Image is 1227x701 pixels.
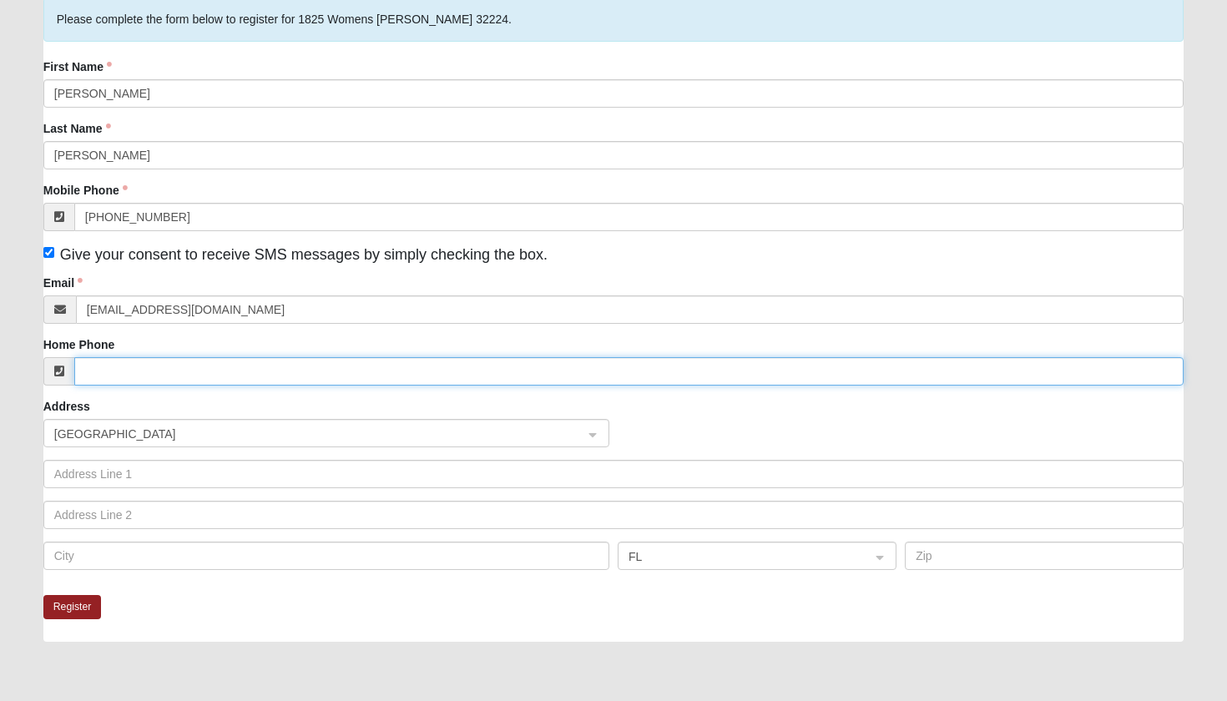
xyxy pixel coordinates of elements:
[43,182,128,199] label: Mobile Phone
[629,547,856,566] span: FL
[43,398,90,415] label: Address
[43,58,112,75] label: First Name
[43,460,1184,488] input: Address Line 1
[905,542,1184,570] input: Zip
[43,275,83,291] label: Email
[43,542,609,570] input: City
[43,120,111,137] label: Last Name
[43,595,102,619] button: Register
[43,247,54,258] input: Give your consent to receive SMS messages by simply checking the box.
[43,336,115,353] label: Home Phone
[43,501,1184,529] input: Address Line 2
[54,425,568,443] span: United States
[60,246,548,263] span: Give your consent to receive SMS messages by simply checking the box.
